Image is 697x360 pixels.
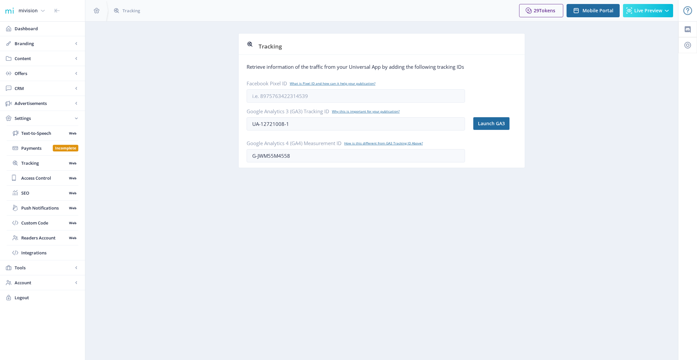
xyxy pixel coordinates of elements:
span: Readers Account [21,234,67,241]
span: Custom Code [21,220,67,226]
span: Push Notifications [21,205,67,211]
span: Account [15,279,73,286]
a: Text-to-SpeechWeb [7,126,78,140]
nb-badge: Web [67,175,78,181]
span: Tracking [122,7,140,14]
a: SEOWeb [7,186,78,200]
input: i.e. G-XXXXXXX [247,149,465,162]
span: Tracking [21,160,67,166]
nb-badge: Web [67,220,78,226]
input: i.e. 8975763422314539 [247,89,465,103]
a: What is Pixel ID and how can it help your publication? [290,81,375,86]
a: TrackingWeb [7,156,78,170]
nb-badge: Incomplete [53,145,78,151]
nb-badge: Web [67,234,78,241]
nb-badge: Web [67,130,78,136]
div: Retrieve information of the traffic from your Universal App by adding the following tracking IDs [247,63,517,70]
nb-badge: Web [67,160,78,166]
span: Settings [15,115,73,122]
label: Google Analytics 4 (GA4) Measurement ID [247,140,460,146]
span: Live Preview [634,8,662,13]
input: i.e. UA-000000-2 [247,117,465,131]
span: Tracking [259,43,282,50]
a: Access ControlWeb [7,171,78,185]
span: Tokens [539,7,555,14]
span: Text-to-Speech [21,130,67,136]
span: Payments [21,145,53,151]
span: Logout [15,294,80,301]
a: PaymentsIncomplete [7,141,78,155]
span: Advertisements [15,100,73,107]
span: Tools [15,264,73,271]
a: Why this is important for your publication? [332,109,400,114]
span: Dashboard [15,25,80,32]
span: Branding [15,40,73,47]
a: Push NotificationsWeb [7,201,78,215]
nb-badge: Web [67,190,78,196]
div: mivision [19,3,38,18]
span: Access Control [21,175,67,181]
button: Live Preview [623,4,673,17]
label: Google Analytics 3 (GA3) Tracking ID [247,108,460,115]
span: Content [15,55,73,62]
a: Readers AccountWeb [7,230,78,245]
img: 1f20cf2a-1a19-485c-ac21-848c7d04f45b.png [4,5,15,16]
a: Custom CodeWeb [7,216,78,230]
span: Offers [15,70,73,77]
span: CRM [15,85,73,92]
nb-badge: Web [67,205,78,211]
span: Mobile Portal [582,8,613,13]
span: SEO [21,190,67,196]
button: Mobile Portal [567,4,620,17]
a: Integrations [7,245,78,260]
span: Integrations [21,249,78,256]
a: How is this different from GA3 Tracking ID Above? [344,141,423,145]
button: 29Tokens [519,4,563,17]
label: Facebook Pixel ID [247,80,460,87]
button: Launch GA3 [473,117,510,130]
